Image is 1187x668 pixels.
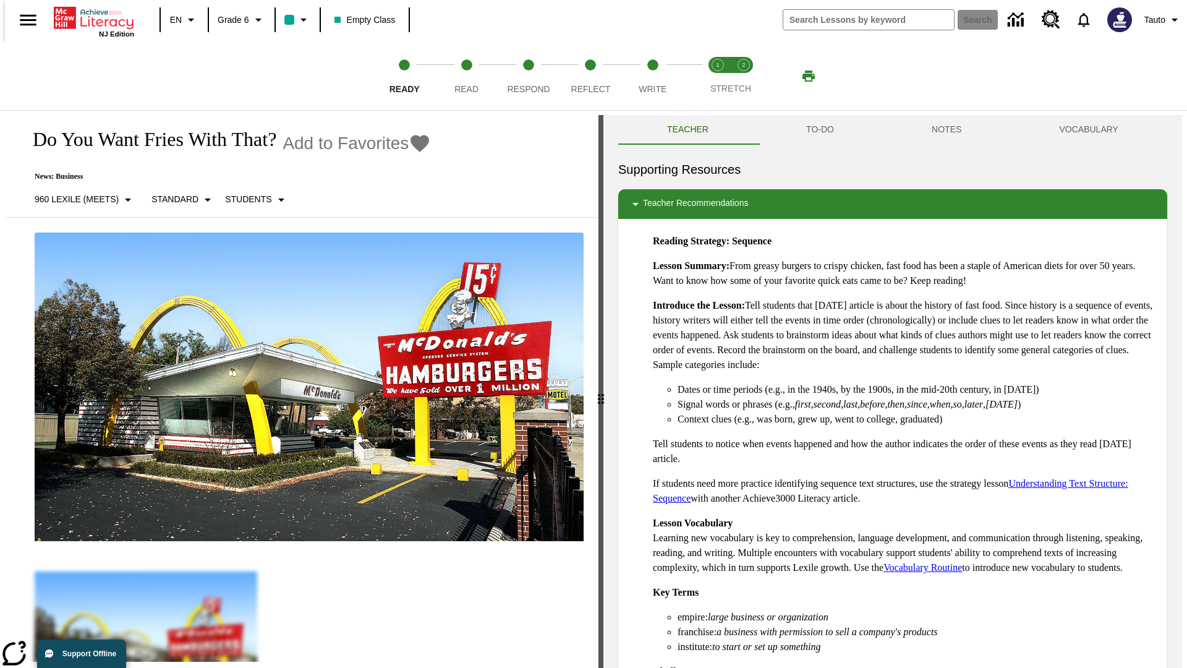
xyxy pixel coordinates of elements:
div: activity [603,115,1182,668]
p: Learning new vocabulary is key to comprehension, language development, and communication through ... [653,516,1157,575]
button: Print [789,65,828,87]
button: Scaffolds, Standard [147,189,220,211]
em: large business or organization [708,612,828,622]
div: Press Enter or Spacebar and then press right and left arrow keys to move the slider [598,115,603,668]
p: Tell students that [DATE] article is about the history of fast food. Since history is a sequence ... [653,298,1157,372]
button: Write step 5 of 5 [617,42,689,110]
button: Respond step 3 of 5 [493,42,564,110]
span: NJ Edition [99,30,134,38]
li: franchise: [678,625,1157,640]
span: Support Offline [62,649,116,658]
strong: Key Terms [653,587,699,597]
em: [DATE] [985,399,1018,409]
span: Reflect [571,84,611,94]
h1: Do You Want Fries With That? [20,128,276,151]
button: Language: EN, Select a language [164,9,204,31]
h6: Supporting Resources [618,160,1167,179]
button: Read step 2 of 5 [430,42,502,110]
em: last [843,399,857,409]
button: Teacher [618,115,757,145]
li: empire: [678,610,1157,625]
a: Notifications [1068,4,1100,36]
a: Resource Center, Will open in new tab [1034,3,1068,36]
button: NOTES [883,115,1010,145]
p: Standard [151,193,198,206]
button: Ready step 1 of 5 [368,42,440,110]
em: second [814,399,841,409]
strong: Lesson Vocabulary [653,518,733,528]
p: Students [225,193,271,206]
strong: Lesson Summary: [653,260,730,271]
input: search field [783,10,954,30]
span: STRETCH [710,83,751,93]
em: since [907,399,927,409]
div: Instructional Panel Tabs [618,115,1167,145]
p: News: Business [20,172,431,181]
p: From greasy burgers to crispy chicken, fast food has been a staple of American diets for over 50 ... [653,259,1157,288]
button: Stretch Respond step 2 of 2 [726,42,762,110]
text: 1 [716,62,719,68]
li: Context clues (e.g., was born, grew up, went to college, graduated) [678,412,1157,427]
span: EN [170,14,182,27]
img: One of the first McDonald's stores, with the iconic red sign and golden arches. [35,233,584,542]
em: first [795,399,811,409]
span: Add to Favorites [283,134,409,153]
span: Respond [507,84,550,94]
span: Read [454,84,479,94]
p: 960 Lexile (Meets) [35,193,119,206]
button: Select Student [220,189,293,211]
button: Select a new avatar [1100,4,1139,36]
button: Stretch Read step 1 of 2 [700,42,736,110]
a: Data Center [1000,3,1034,37]
span: Grade 6 [218,14,249,27]
li: Dates or time periods (e.g., in the 1940s, by the 1900s, in the mid-20th century, in [DATE]) [678,382,1157,397]
button: Grade: Grade 6, Select a grade [213,9,271,31]
button: Support Offline [37,640,126,668]
em: before [860,399,885,409]
li: Signal words or phrases (e.g., , , , , , , , , , ) [678,397,1157,412]
text: 2 [742,62,745,68]
em: a business with permission to sell a company's products [717,627,938,637]
img: Avatar [1107,7,1132,32]
button: Class color is teal. Change class color [279,9,316,31]
p: If students need more practice identifying sequence text structures, use the strategy lesson with... [653,476,1157,506]
em: then [887,399,904,409]
button: Reflect step 4 of 5 [555,42,626,110]
em: when [930,399,951,409]
p: Tell students to notice when events happened and how the author indicates the order of these even... [653,437,1157,466]
em: later [964,399,983,409]
div: reading [5,115,598,662]
em: to start or set up something [712,641,821,652]
button: VOCABULARY [1010,115,1167,145]
button: Add to Favorites - Do You Want Fries With That? [283,132,431,154]
button: TO-DO [757,115,883,145]
p: Teacher Recommendations [643,197,748,212]
strong: Introduce the Lesson: [653,300,745,310]
a: Understanding Text Structure: Sequence [653,478,1128,503]
button: Open side menu [10,2,46,38]
a: Vocabulary Routine [883,562,962,573]
span: Empty Class [334,14,396,27]
div: Home [54,4,134,38]
strong: Sequence [732,236,772,246]
span: Ready [389,84,420,94]
span: Write [639,84,666,94]
div: Teacher Recommendations [618,189,1167,219]
span: Tauto [1144,14,1165,27]
li: institute: [678,640,1157,654]
strong: Reading Strategy: [653,236,730,246]
button: Profile/Settings [1139,9,1187,31]
em: so [953,399,962,409]
button: Select Lexile, 960 Lexile (Meets) [30,189,140,211]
